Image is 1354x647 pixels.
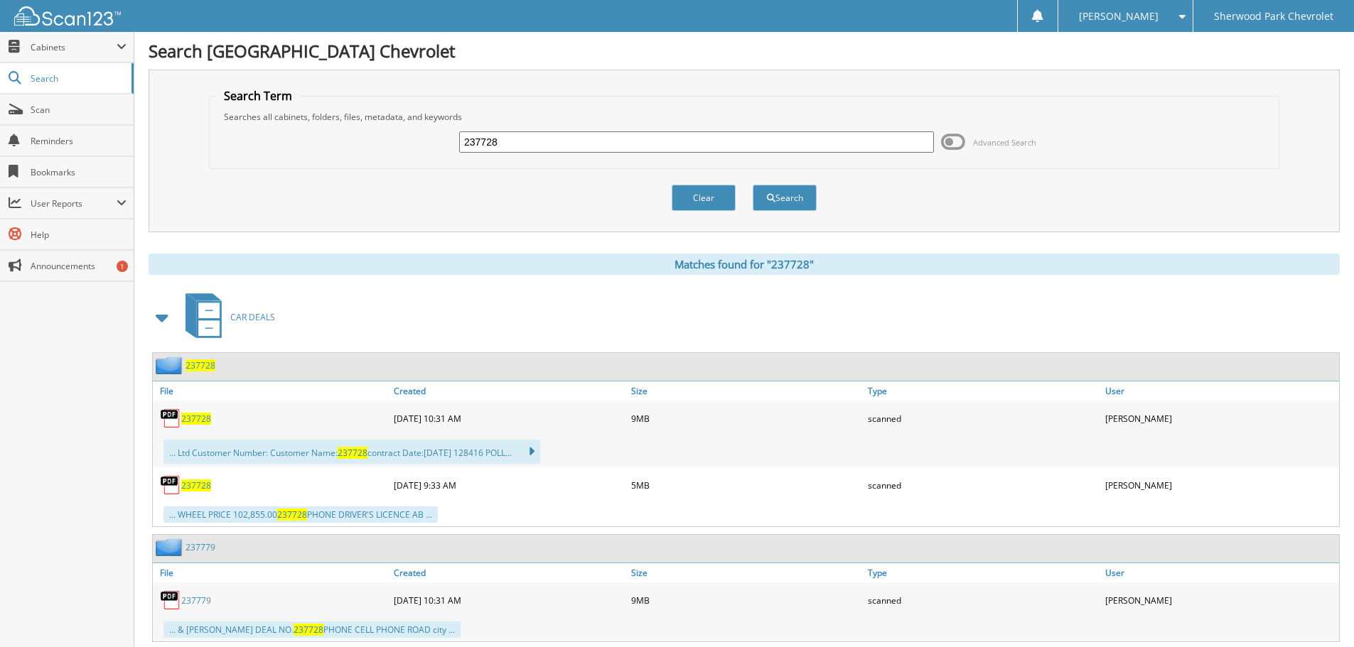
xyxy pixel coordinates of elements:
div: 9MB [628,404,865,433]
span: Help [31,229,127,241]
a: 237728 [181,413,211,425]
a: Created [390,563,628,582]
span: Reminders [31,135,127,147]
div: [DATE] 10:31 AM [390,404,628,433]
div: 1 [117,261,128,272]
span: Announcements [31,260,127,272]
div: Matches found for "237728" [149,254,1340,275]
span: 237728 [338,447,367,459]
button: Search [753,185,817,211]
iframe: Chat Widget [1283,579,1354,647]
a: 237779 [181,594,211,607]
span: CAR DEALS [230,311,275,323]
a: CAR DEALS [177,289,275,345]
span: Cabinets [31,41,117,53]
div: [PERSON_NAME] [1102,404,1339,433]
span: Bookmarks [31,166,127,178]
span: User Reports [31,197,117,210]
a: 237728 [186,359,215,371]
div: 5MB [628,471,865,499]
a: Type [864,381,1102,401]
div: [DATE] 9:33 AM [390,471,628,499]
a: User [1102,381,1339,401]
img: folder2.png [156,357,186,374]
span: Scan [31,104,127,116]
div: [PERSON_NAME] [1102,586,1339,614]
div: Searches all cabinets, folders, files, metadata, and keywords [217,111,1272,123]
img: PDF.png [160,589,181,611]
div: 9MB [628,586,865,614]
div: scanned [864,586,1102,614]
img: folder2.png [156,538,186,556]
a: 237728 [181,479,211,491]
div: [PERSON_NAME] [1102,471,1339,499]
div: ... Ltd Customer Number: Customer Name: contract Date:[DATE] 128416 POLL... [163,440,540,464]
img: PDF.png [160,474,181,496]
div: ... & [PERSON_NAME] DEAL NO. PHONE CELL PHONE ROAD city ... [163,621,461,638]
span: [PERSON_NAME] [1079,12,1159,21]
h1: Search [GEOGRAPHIC_DATA] Chevrolet [149,39,1340,62]
div: scanned [864,404,1102,433]
a: 237779 [186,541,215,553]
span: Search [31,72,124,85]
span: 237728 [277,509,307,521]
a: Type [864,563,1102,582]
div: [DATE] 10:31 AM [390,586,628,614]
a: Size [628,563,865,582]
legend: Search Term [217,88,299,104]
a: File [153,563,390,582]
span: Advanced Search [973,137,1036,148]
button: Clear [672,185,736,211]
img: scan123-logo-white.svg [14,6,121,26]
div: scanned [864,471,1102,499]
img: PDF.png [160,408,181,429]
span: 237728 [294,624,323,636]
a: User [1102,563,1339,582]
div: ... WHEEL PRICE 102,855.00 PHONE DRIVER'S LICENCE AB ... [163,506,438,523]
a: Created [390,381,628,401]
span: Sherwood Park Chevrolet [1214,12,1333,21]
a: Size [628,381,865,401]
a: File [153,381,390,401]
